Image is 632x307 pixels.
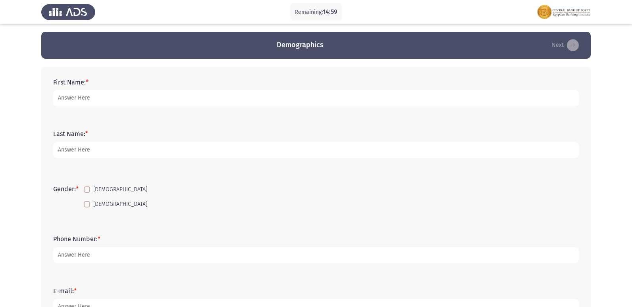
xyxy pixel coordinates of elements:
[323,8,337,15] span: 14:59
[53,247,579,263] input: add answer text
[53,235,100,243] label: Phone Number:
[53,90,579,106] input: add answer text
[53,142,579,158] input: add answer text
[53,79,89,86] label: First Name:
[537,1,591,23] img: Assessment logo of EBI Analytical Thinking FOCUS Assessment EN
[549,39,581,52] button: load next page
[41,1,95,23] img: Assess Talent Management logo
[53,130,88,138] label: Last Name:
[277,40,324,50] h3: Demographics
[53,287,77,295] label: E-mail:
[295,7,337,17] p: Remaining:
[53,185,79,193] label: Gender:
[93,200,147,209] span: [DEMOGRAPHIC_DATA]
[93,185,147,194] span: [DEMOGRAPHIC_DATA]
